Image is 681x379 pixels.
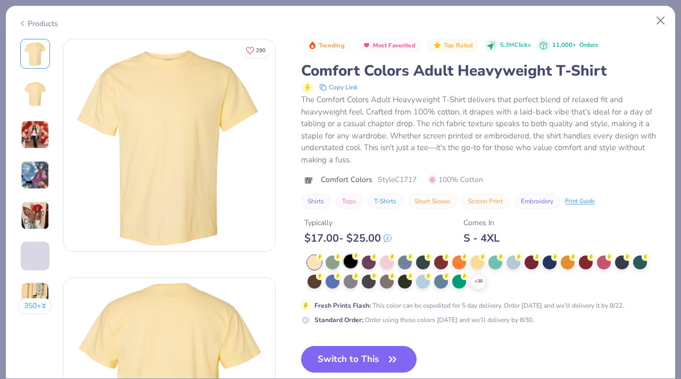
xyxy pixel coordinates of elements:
[565,197,595,206] div: Print Guide
[356,39,421,53] button: Badge Button
[475,278,483,285] span: + 38
[314,301,371,310] strong: Fresh Prints Flash :
[651,11,671,31] button: Close
[301,94,663,166] div: The Comfort Colors Adult Heavyweight T-Shirt delivers that perfect blend of relaxed fit and heavy...
[22,81,48,107] img: Back
[301,176,315,185] img: brand logo
[21,282,49,311] img: User generated content
[314,316,363,324] strong: Standard Order :
[21,270,22,299] img: User generated content
[304,217,392,228] div: Typically
[378,174,417,185] span: Style C1717
[21,161,49,190] img: User generated content
[428,174,483,185] span: 100% Cotton
[408,194,456,209] button: Short Sleeve
[463,232,500,245] div: S - 4XL
[321,174,372,185] span: Comfort Colors
[304,232,392,245] div: $ 17.00 - $ 25.00
[427,39,478,53] button: Badge Button
[18,18,58,29] div: Products
[373,43,416,48] span: Most Favorited
[301,346,417,373] button: Switch to This
[301,194,330,209] button: Shirts
[368,194,403,209] button: T-Shirts
[241,43,270,58] button: Like
[63,39,275,251] img: Front
[314,315,534,325] div: Order using these colors [DATE] and we’ll delivery by 8/30.
[256,48,265,53] span: 290
[21,120,49,149] img: User generated content
[433,41,442,50] img: Top Rated sort
[500,41,530,50] span: 5.3M Clicks
[514,194,560,209] button: Embroidery
[362,41,371,50] img: Most Favorited sort
[552,41,598,50] div: 11,000+
[302,39,350,53] button: Badge Button
[319,43,345,48] span: Trending
[301,61,663,81] div: Comfort Colors Adult Heavyweight T-Shirt
[579,41,598,49] span: Orders
[308,41,317,50] img: Trending sort
[316,81,361,94] button: copy to clipboard
[21,201,49,230] img: User generated content
[444,43,474,48] span: Top Rated
[18,298,53,314] button: 350+
[336,194,362,209] button: Tops
[314,301,624,310] div: This color can be expedited for 5 day delivery. Order [DATE] and we’ll delivery it by 8/22.
[22,41,48,67] img: Front
[463,217,500,228] div: Comes In
[462,194,509,209] button: Screen Print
